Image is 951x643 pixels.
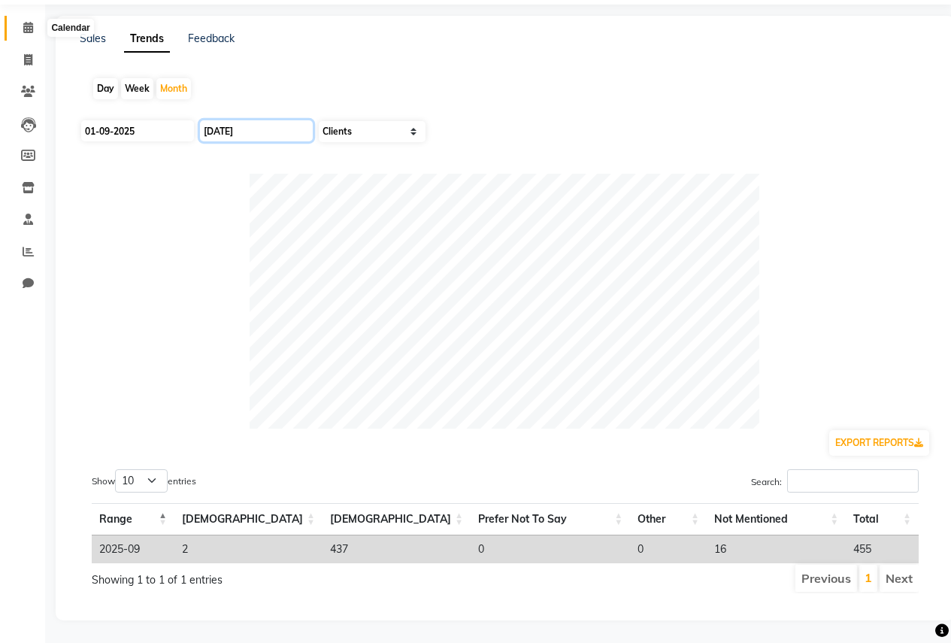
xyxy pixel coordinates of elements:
select: Showentries [115,469,168,493]
th: Not Mentioned: activate to sort column ascending [707,503,846,535]
th: Range: activate to sort column descending [92,503,174,535]
td: 0 [630,535,707,563]
th: Total: activate to sort column ascending [846,503,919,535]
td: 2 [174,535,323,563]
div: Day [93,78,118,99]
button: EXPORT REPORTS [829,430,929,456]
input: Start Date [81,120,194,141]
th: Female: activate to sort column ascending [323,503,471,535]
td: 0 [471,535,630,563]
th: Other: activate to sort column ascending [630,503,707,535]
div: Showing 1 to 1 of 1 entries [92,563,423,588]
a: 1 [865,570,872,585]
th: Prefer Not To Say: activate to sort column ascending [471,503,630,535]
input: End Date [200,120,313,141]
td: 437 [323,535,471,563]
td: 2025-09 [92,535,174,563]
a: Feedback [188,32,235,45]
div: Week [121,78,153,99]
input: Search: [787,469,919,493]
label: Search: [751,469,919,493]
div: Calendar [47,19,93,37]
td: 16 [707,535,846,563]
a: Trends [124,26,170,53]
td: 455 [846,535,919,563]
div: Month [156,78,191,99]
label: Show entries [92,469,196,493]
th: Male: activate to sort column ascending [174,503,323,535]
